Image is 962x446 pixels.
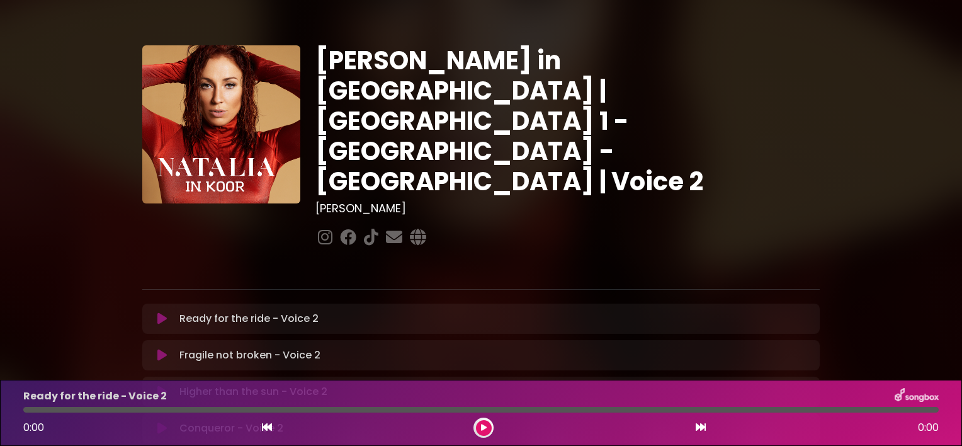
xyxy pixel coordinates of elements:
[315,45,820,197] h1: [PERSON_NAME] in [GEOGRAPHIC_DATA] | [GEOGRAPHIC_DATA] 1 - [GEOGRAPHIC_DATA] - [GEOGRAPHIC_DATA] ...
[23,420,44,435] span: 0:00
[918,420,939,435] span: 0:00
[142,45,300,203] img: YTVS25JmS9CLUqXqkEhs
[315,202,820,215] h3: [PERSON_NAME]
[179,348,320,363] p: Fragile not broken - Voice 2
[895,388,939,404] img: songbox-logo-white.png
[179,311,319,326] p: Ready for the ride - Voice 2
[23,389,167,404] p: Ready for the ride - Voice 2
